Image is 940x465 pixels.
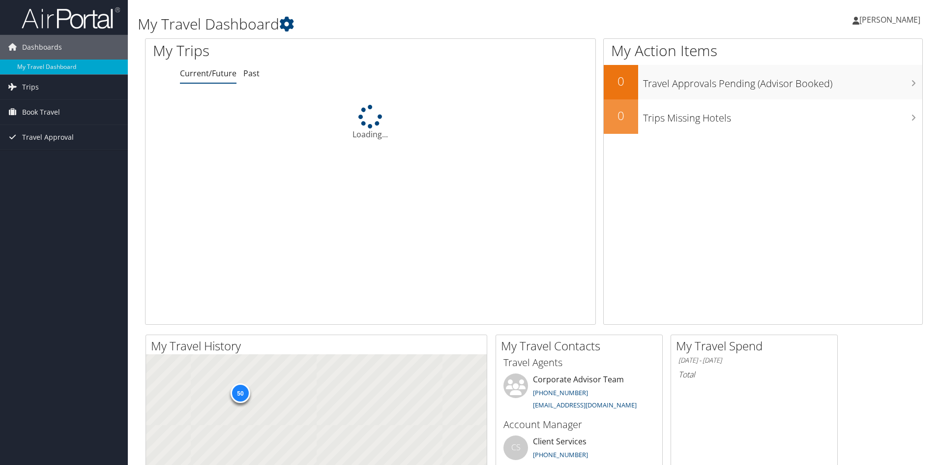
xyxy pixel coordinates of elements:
[604,107,638,124] h2: 0
[533,388,588,397] a: [PHONE_NUMBER]
[230,383,250,403] div: 50
[22,6,120,30] img: airportal-logo.png
[180,68,236,79] a: Current/Future
[22,75,39,99] span: Trips
[503,356,655,370] h3: Travel Agents
[503,418,655,432] h3: Account Manager
[146,105,595,140] div: Loading...
[643,72,922,91] h3: Travel Approvals Pending (Advisor Booked)
[604,73,638,90] h2: 0
[604,99,922,134] a: 0Trips Missing Hotels
[859,14,920,25] span: [PERSON_NAME]
[22,125,74,150] span: Travel Approval
[22,35,62,60] span: Dashboards
[243,68,260,79] a: Past
[533,401,637,409] a: [EMAIL_ADDRESS][DOMAIN_NAME]
[678,369,830,380] h6: Total
[643,106,922,125] h3: Trips Missing Hotels
[151,338,487,354] h2: My Travel History
[138,14,666,34] h1: My Travel Dashboard
[503,435,528,460] div: CS
[22,100,60,124] span: Book Travel
[678,356,830,365] h6: [DATE] - [DATE]
[852,5,930,34] a: [PERSON_NAME]
[604,65,922,99] a: 0Travel Approvals Pending (Advisor Booked)
[604,40,922,61] h1: My Action Items
[676,338,837,354] h2: My Travel Spend
[499,373,660,414] li: Corporate Advisor Team
[153,40,401,61] h1: My Trips
[501,338,662,354] h2: My Travel Contacts
[533,450,588,459] a: [PHONE_NUMBER]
